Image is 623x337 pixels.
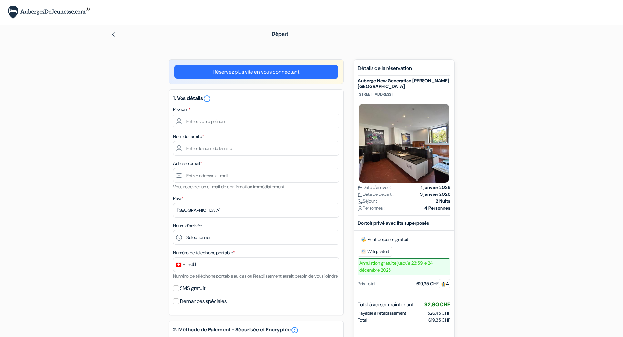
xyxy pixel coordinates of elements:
h5: 1. Vos détails [173,95,339,103]
div: +41 [188,261,196,269]
img: user_icon.svg [358,206,363,211]
span: Payable à l’établissement [358,310,406,317]
span: Wifi gratuit [358,247,392,257]
label: Numéro de telephone portable [173,249,235,256]
a: error_outline [203,95,211,102]
img: free_wifi.svg [361,249,366,254]
span: 4 [439,279,450,288]
span: Total à verser maintenant [358,301,414,309]
strong: 1 janvier 2026 [421,184,450,191]
span: Séjour : [358,198,377,205]
span: Annulation gratuite jusqu'a 23:59 le 24 décembre 2025 [358,258,450,275]
label: Prénom [173,106,190,113]
b: Dortoir privé avec lits superposés [358,220,429,226]
img: AubergesDeJeunesse.com [8,6,90,19]
label: Heure d'arrivée [173,222,202,229]
h5: Détails de la réservation [358,65,450,76]
span: Petit déjeuner gratuit [358,235,411,244]
img: left_arrow.svg [111,32,116,37]
small: Numéro de téléphone portable au cas où l'établissement aurait besoin de vous joindre [173,273,338,279]
h5: 2. Méthode de Paiement - Sécurisée et Encryptée [173,326,339,334]
span: Total [358,317,367,324]
label: Pays [173,195,184,202]
label: SMS gratuit [180,284,205,293]
img: guest.svg [441,282,446,287]
span: Date de départ : [358,191,394,198]
input: Entrer le nom de famille [173,141,339,156]
img: calendar.svg [358,192,363,197]
a: Réservez plus vite en vous connectant [174,65,338,79]
span: 92,90 CHF [424,301,450,308]
span: Date d'arrivée : [358,184,391,191]
a: error_outline [291,326,299,334]
img: moon.svg [358,199,363,204]
strong: 2 Nuits [436,198,450,205]
div: 619,35 CHF [416,280,450,287]
span: 526,45 CHF [427,310,450,316]
h5: Auberge New Generation [PERSON_NAME][GEOGRAPHIC_DATA] [358,78,450,89]
span: 619,35 CHF [428,317,450,324]
label: Nom de famille [173,133,204,140]
i: error_outline [203,95,211,103]
span: Départ [272,30,288,37]
label: Adresse email [173,160,202,167]
input: Entrer adresse e-mail [173,168,339,183]
img: calendar.svg [358,185,363,190]
button: Change country, selected Switzerland (+41) [173,258,196,272]
input: Entrez votre prénom [173,114,339,128]
small: Vous recevrez un e-mail de confirmation immédiatement [173,184,284,190]
label: Demandes spéciales [180,297,227,306]
div: Prix total : [358,280,377,287]
strong: 3 janvier 2026 [420,191,450,198]
p: [STREET_ADDRESS] [358,92,450,97]
strong: 4 Personnes [424,205,450,211]
img: free_breakfast.svg [361,237,366,242]
span: Personnes : [358,205,385,211]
